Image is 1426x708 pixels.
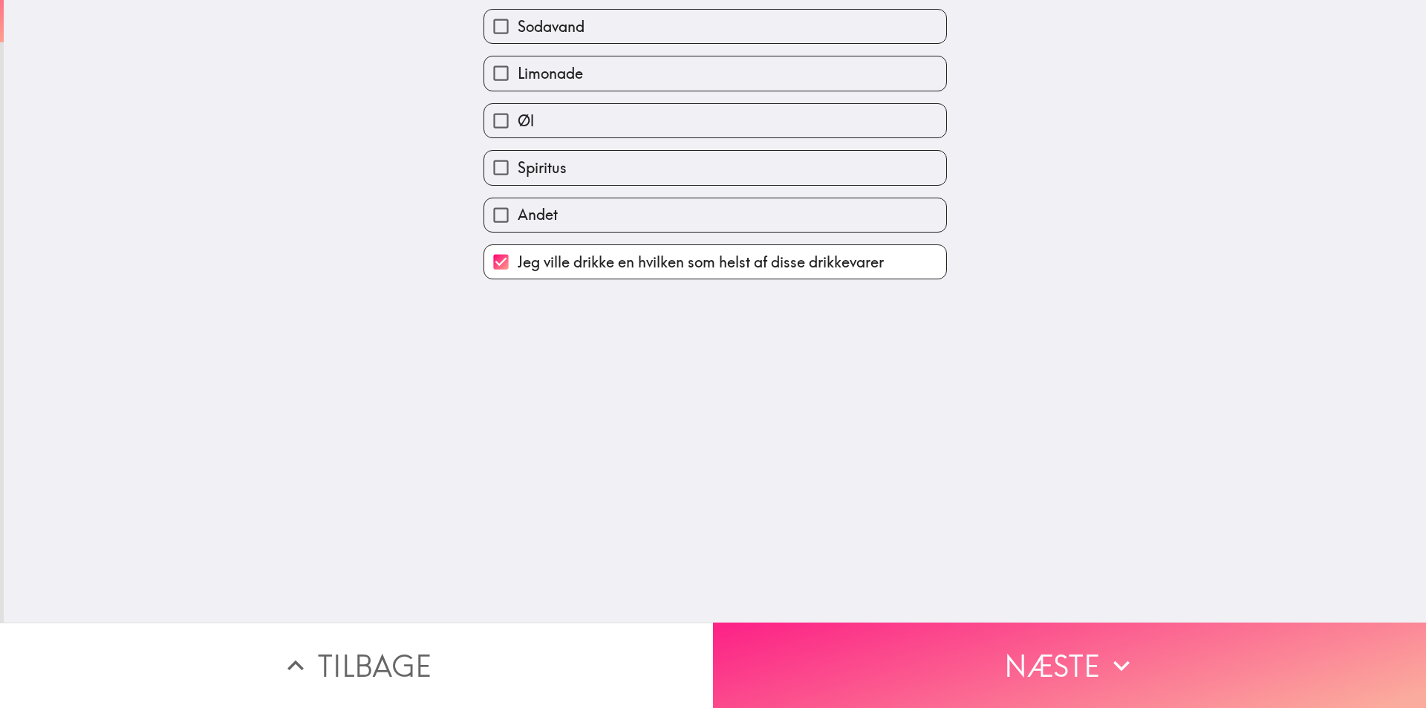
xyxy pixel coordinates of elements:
button: Spiritus [484,151,946,184]
span: Andet [518,204,558,225]
button: Jeg ville drikke en hvilken som helst af disse drikkevarer [484,245,946,279]
button: Øl [484,104,946,137]
button: Limonade [484,56,946,90]
span: Spiritus [518,157,567,178]
span: Limonade [518,63,583,84]
span: Øl [518,111,534,131]
span: Jeg ville drikke en hvilken som helst af disse drikkevarer [518,252,884,273]
button: Andet [484,198,946,232]
button: Næste [713,623,1426,708]
span: Sodavand [518,16,585,37]
button: Sodavand [484,10,946,43]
